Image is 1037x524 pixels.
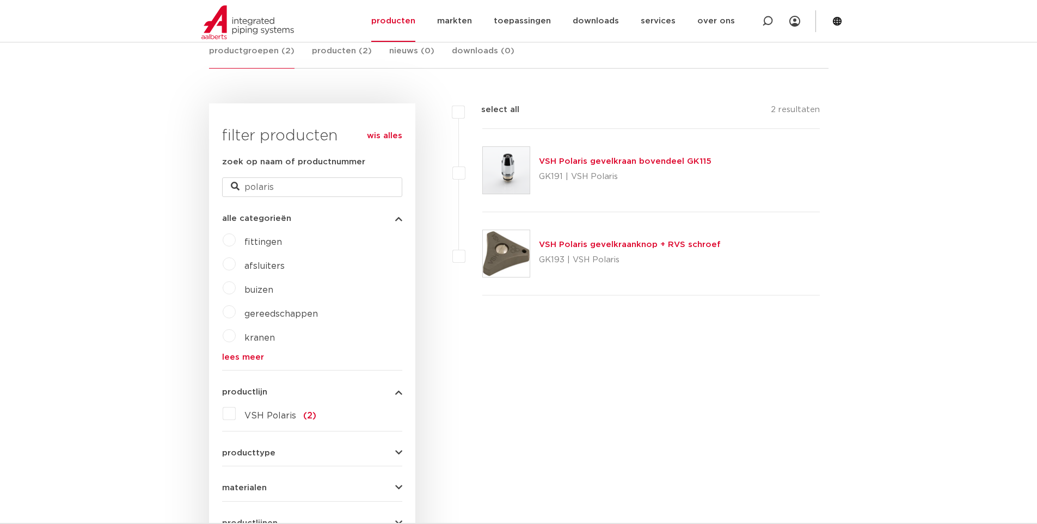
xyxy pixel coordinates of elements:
[222,125,402,147] h3: filter producten
[222,449,275,457] span: producttype
[209,45,294,69] a: productgroepen (2)
[244,286,273,294] a: buizen
[452,45,514,68] a: downloads (0)
[222,353,402,361] a: lees meer
[312,45,372,68] a: producten (2)
[222,177,402,197] input: zoeken
[539,168,711,186] p: GK191 | VSH Polaris
[222,214,291,223] span: alle categorieën
[367,130,402,143] a: wis alles
[222,156,365,169] label: zoek op naam of productnummer
[303,411,316,420] span: (2)
[244,411,296,420] span: VSH Polaris
[222,388,267,396] span: productlijn
[222,388,402,396] button: productlijn
[244,262,285,270] a: afsluiters
[222,484,402,492] button: materialen
[539,241,721,249] a: VSH Polaris gevelkraanknop + RVS schroef
[222,484,267,492] span: materialen
[539,251,721,269] p: GK193 | VSH Polaris
[465,103,519,116] label: select all
[244,310,318,318] a: gereedschappen
[771,103,820,120] p: 2 resultaten
[483,147,530,194] img: Thumbnail for VSH Polaris gevelkraan bovendeel GK115
[222,214,402,223] button: alle categorieën
[222,449,402,457] button: producttype
[483,230,530,277] img: Thumbnail for VSH Polaris gevelkraanknop + RVS schroef
[389,45,434,68] a: nieuws (0)
[539,157,711,165] a: VSH Polaris gevelkraan bovendeel GK115
[244,238,282,246] a: fittingen
[244,334,275,342] a: kranen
